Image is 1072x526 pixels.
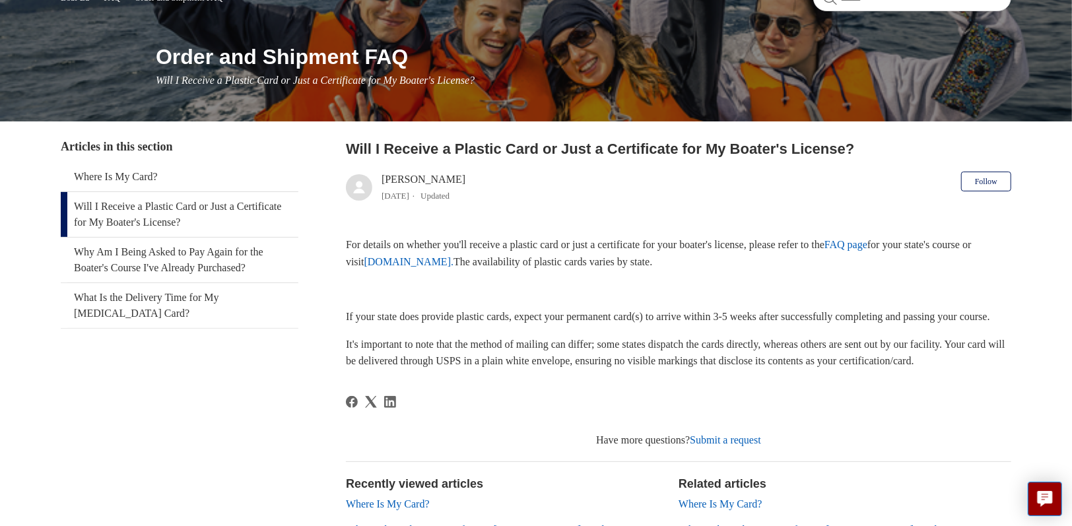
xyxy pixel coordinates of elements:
li: Updated [420,191,450,201]
div: [PERSON_NAME] [382,172,465,203]
h2: Recently viewed articles [346,475,665,493]
a: LinkedIn [384,396,396,408]
p: It's important to note that the method of mailing can differ; some states dispatch the cards dire... [346,336,1011,370]
a: Why Am I Being Asked to Pay Again for the Boater's Course I've Already Purchased? [61,238,298,282]
a: Will I Receive a Plastic Card or Just a Certificate for My Boater's License? [61,192,298,237]
h1: Order and Shipment FAQ [156,41,1011,73]
svg: Share this page on LinkedIn [384,396,396,408]
a: Where Is My Card? [679,498,762,510]
p: For details on whether you'll receive a plastic card or just a certificate for your boater's lice... [346,236,1011,270]
svg: Share this page on Facebook [346,396,358,408]
h2: Related articles [679,475,1011,493]
button: Live chat [1028,482,1062,516]
h2: Will I Receive a Plastic Card or Just a Certificate for My Boater's License? [346,138,1011,160]
span: Will I Receive a Plastic Card or Just a Certificate for My Boater's License? [156,75,475,86]
span: Articles in this section [61,140,172,153]
a: Where Is My Card? [61,162,298,191]
svg: Share this page on X Corp [365,396,377,408]
div: Have more questions? [346,432,1011,448]
button: Follow Article [961,172,1011,191]
a: Where Is My Card? [346,498,430,510]
time: 04/08/2025, 12:43 [382,191,409,201]
a: X Corp [365,396,377,408]
p: If your state does provide plastic cards, expect your permanent card(s) to arrive within 3-5 week... [346,308,1011,325]
a: Facebook [346,396,358,408]
a: What Is the Delivery Time for My [MEDICAL_DATA] Card? [61,283,298,328]
a: [DOMAIN_NAME]. [364,256,454,267]
a: Submit a request [690,434,761,445]
a: FAQ page [824,239,867,250]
